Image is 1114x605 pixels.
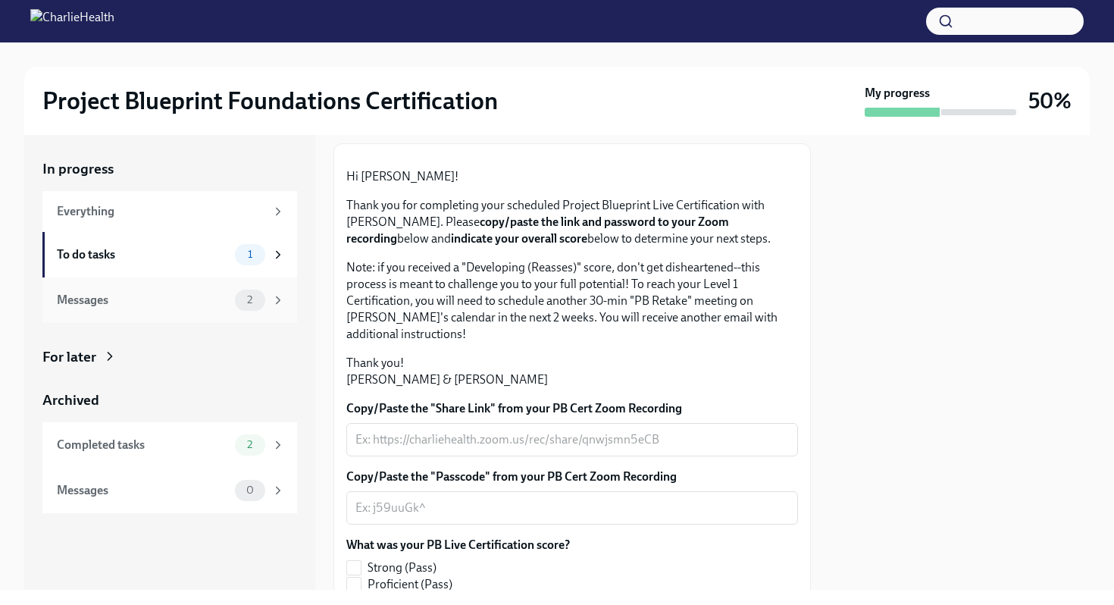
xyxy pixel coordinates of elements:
[57,292,229,309] div: Messages
[30,9,114,33] img: CharlieHealth
[42,468,297,513] a: Messages0
[346,469,798,485] label: Copy/Paste the "Passcode" from your PB Cert Zoom Recording
[368,576,452,593] span: Proficient (Pass)
[42,347,297,367] a: For later
[346,400,798,417] label: Copy/Paste the "Share Link" from your PB Cert Zoom Recording
[57,246,229,263] div: To do tasks
[57,203,265,220] div: Everything
[346,168,798,185] p: Hi [PERSON_NAME]!
[346,537,570,553] label: What was your PB Live Certification score?
[57,437,229,453] div: Completed tasks
[238,439,261,450] span: 2
[42,191,297,232] a: Everything
[346,355,798,388] p: Thank you! [PERSON_NAME] & [PERSON_NAME]
[346,259,798,343] p: Note: if you received a "Developing (Reasses)" score, don't get disheartened--this process is mea...
[346,197,798,247] p: Thank you for completing your scheduled Project Blueprint Live Certification with [PERSON_NAME]. ...
[42,277,297,323] a: Messages2
[346,215,729,246] strong: copy/paste the link and password to your Zoom recording
[42,159,297,179] a: In progress
[238,294,261,306] span: 2
[57,482,229,499] div: Messages
[42,422,297,468] a: Completed tasks2
[239,249,261,260] span: 1
[42,347,96,367] div: For later
[237,484,263,496] span: 0
[451,231,587,246] strong: indicate your overall score
[42,232,297,277] a: To do tasks1
[865,85,930,102] strong: My progress
[1028,87,1072,114] h3: 50%
[368,560,437,576] span: Strong (Pass)
[42,86,498,116] h2: Project Blueprint Foundations Certification
[42,390,297,410] a: Archived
